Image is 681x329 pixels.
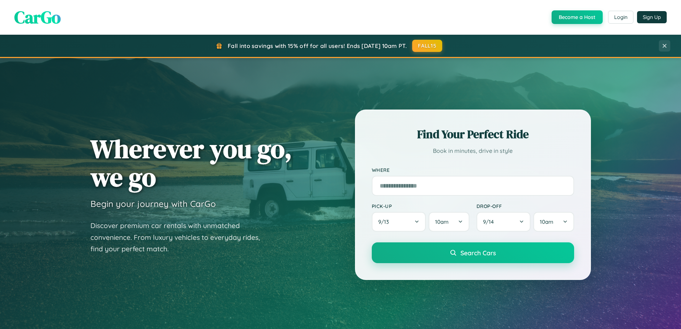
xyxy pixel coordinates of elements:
[608,11,633,24] button: Login
[533,212,574,232] button: 10am
[460,249,496,257] span: Search Cars
[483,218,497,225] span: 9 / 14
[477,203,574,209] label: Drop-off
[637,11,667,23] button: Sign Up
[372,203,469,209] label: Pick-up
[372,167,574,173] label: Where
[412,40,442,52] button: FALL15
[372,146,574,156] p: Book in minutes, drive in style
[372,212,426,232] button: 9/13
[429,212,469,232] button: 10am
[228,42,407,49] span: Fall into savings with 15% off for all users! Ends [DATE] 10am PT.
[90,220,269,255] p: Discover premium car rentals with unmatched convenience. From luxury vehicles to everyday rides, ...
[477,212,531,232] button: 9/14
[90,135,292,191] h1: Wherever you go, we go
[540,218,553,225] span: 10am
[14,5,61,29] span: CarGo
[90,198,216,209] h3: Begin your journey with CarGo
[435,218,449,225] span: 10am
[378,218,393,225] span: 9 / 13
[372,126,574,142] h2: Find Your Perfect Ride
[372,242,574,263] button: Search Cars
[552,10,603,24] button: Become a Host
